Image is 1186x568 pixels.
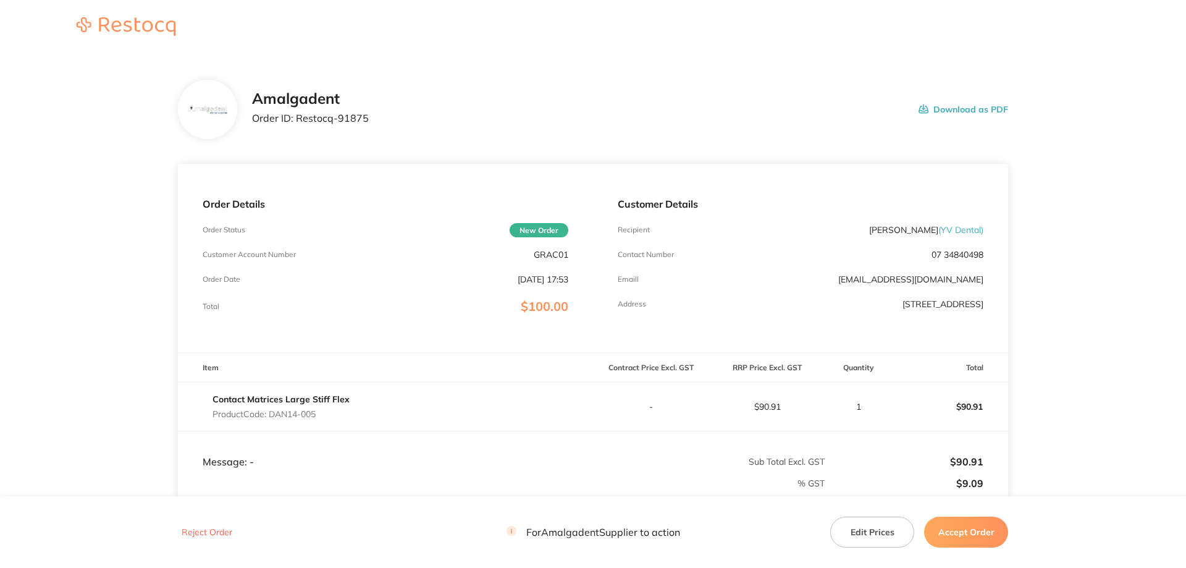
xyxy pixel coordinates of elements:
p: Recipient [618,226,650,234]
p: $90.91 [710,402,825,412]
a: Contact Matrices Large Stiff Flex [212,394,350,405]
p: For Amalgadent Supplier to action [507,527,680,538]
p: [PERSON_NAME] [869,225,983,235]
p: $90.91 [893,392,1007,422]
p: Contact Number [618,250,674,259]
th: Quantity [825,354,892,383]
p: [STREET_ADDRESS] [902,299,983,309]
p: Product Code: DAN14-005 [212,409,350,419]
a: Restocq logo [64,17,188,38]
p: GRAC01 [534,250,568,260]
th: RRP Price Excl. GST [709,354,825,383]
p: Address [618,300,646,308]
p: $9.09 [826,478,983,489]
p: 1 [826,402,891,412]
p: $90.91 [826,456,983,467]
span: New Order [510,223,568,237]
p: Order Date [203,275,240,284]
span: $100.00 [521,299,568,314]
img: b285Ymlzag [187,104,227,115]
p: % GST [179,478,825,488]
span: ( YV Dental ) [938,224,983,235]
button: Edit Prices [830,517,914,548]
p: - [594,402,709,412]
button: Accept Order [924,517,1008,548]
th: Item [178,354,593,383]
td: Message: - [178,431,593,468]
p: Customer Details [618,198,983,210]
h2: Amalgadent [252,90,369,108]
p: 07 34840498 [932,250,983,260]
p: Total [203,302,219,311]
button: Download as PDF [919,90,1008,129]
p: Customer Account Number [203,250,296,259]
button: Reject Order [178,527,236,538]
p: Sub Total Excl. GST [594,457,825,467]
th: Total [892,354,1008,383]
th: Contract Price Excl. GST [593,354,709,383]
p: Order Status [203,226,245,234]
img: Restocq logo [64,17,188,36]
a: [EMAIL_ADDRESS][DOMAIN_NAME] [838,274,983,285]
p: Emaill [618,275,639,284]
p: Order Details [203,198,568,210]
p: Order ID: Restocq- 91875 [252,112,369,124]
p: [DATE] 17:53 [518,274,568,284]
